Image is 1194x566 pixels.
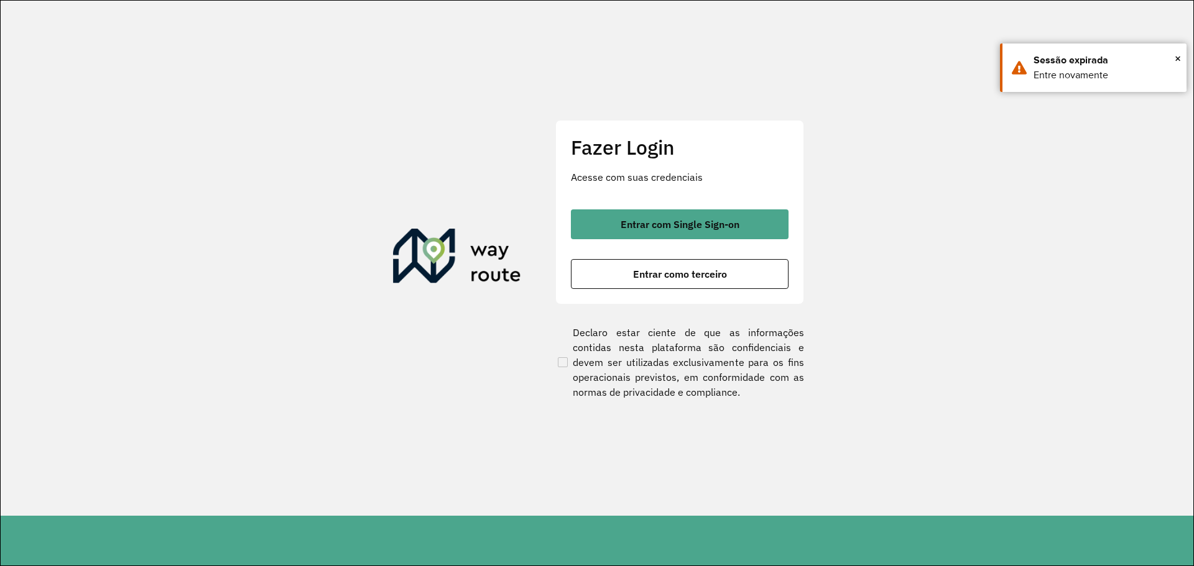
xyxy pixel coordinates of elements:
span: Entrar como terceiro [633,269,727,279]
button: button [571,259,789,289]
div: Entre novamente [1034,68,1177,83]
img: Roteirizador AmbevTech [393,229,521,288]
span: × [1175,49,1181,68]
h2: Fazer Login [571,135,789,159]
span: Entrar com Single Sign-on [621,219,739,229]
p: Acesse com suas credenciais [571,170,789,185]
div: Sessão expirada [1034,53,1177,68]
button: Close [1175,49,1181,68]
label: Declaro estar ciente de que as informações contidas nesta plataforma são confidenciais e devem se... [555,325,804,399]
button: button [571,209,789,239]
